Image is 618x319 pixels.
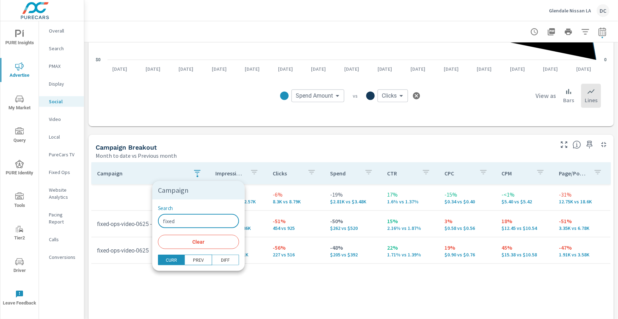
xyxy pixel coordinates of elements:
[158,255,185,265] button: CURR
[158,235,239,249] button: Clear
[212,255,239,265] button: DIFF
[166,256,177,263] p: CURR
[158,206,173,211] label: Search
[162,239,235,245] span: Clear
[158,187,239,194] p: Campaign
[221,256,230,263] p: DIFF
[158,214,239,228] input: Search in Campaign
[185,255,212,265] button: PREV
[193,256,204,263] p: PREV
